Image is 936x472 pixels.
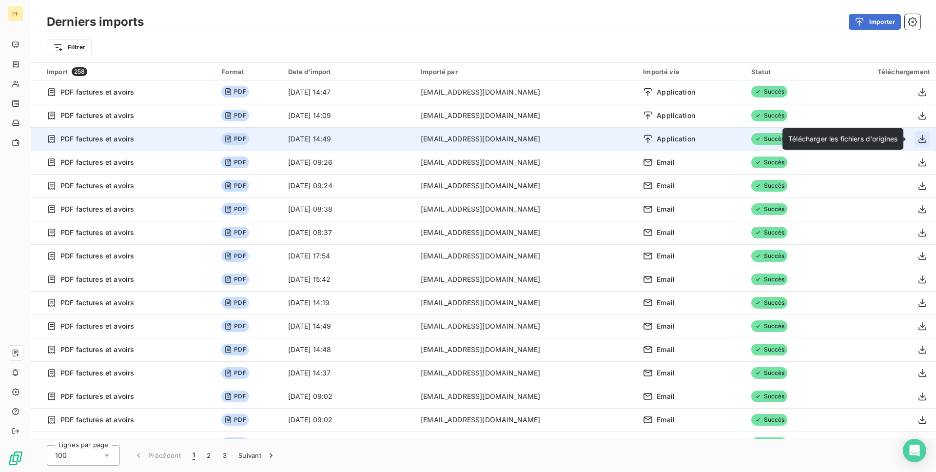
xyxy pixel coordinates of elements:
[657,275,675,284] span: Email
[221,86,249,98] span: PDF
[282,361,415,385] td: [DATE] 14:37
[751,180,788,192] span: Succès
[282,221,415,244] td: [DATE] 08:37
[657,438,675,448] span: Email
[221,157,249,168] span: PDF
[282,432,415,455] td: [DATE] 09:02
[201,445,216,466] button: 2
[8,6,23,21] div: PF
[415,361,637,385] td: [EMAIL_ADDRESS][DOMAIN_NAME]
[751,203,788,215] span: Succès
[282,268,415,291] td: [DATE] 15:42
[282,338,415,361] td: [DATE] 14:48
[60,157,134,167] span: PDF factures et avoirs
[415,104,637,127] td: [EMAIL_ADDRESS][DOMAIN_NAME]
[751,297,788,309] span: Succès
[221,133,249,145] span: PDF
[60,87,134,97] span: PDF factures et avoirs
[221,227,249,238] span: PDF
[47,13,144,31] h3: Derniers imports
[657,321,675,331] span: Email
[60,438,134,448] span: PDF factures et avoirs
[788,135,897,143] span: Télécharger les fichiers d'origines
[415,151,637,174] td: [EMAIL_ADDRESS][DOMAIN_NAME]
[221,203,249,215] span: PDF
[657,87,695,97] span: Application
[415,80,637,104] td: [EMAIL_ADDRESS][DOMAIN_NAME]
[60,298,134,308] span: PDF factures et avoirs
[415,127,637,151] td: [EMAIL_ADDRESS][DOMAIN_NAME]
[282,244,415,268] td: [DATE] 17:54
[643,68,739,76] div: Importé via
[657,392,675,401] span: Email
[751,274,788,285] span: Succès
[60,321,134,331] span: PDF factures et avoirs
[657,415,675,425] span: Email
[221,274,249,285] span: PDF
[221,367,249,379] span: PDF
[415,338,637,361] td: [EMAIL_ADDRESS][DOMAIN_NAME]
[415,268,637,291] td: [EMAIL_ADDRESS][DOMAIN_NAME]
[193,451,195,460] span: 1
[233,445,282,466] button: Suivant
[282,104,415,127] td: [DATE] 14:09
[903,439,926,462] div: Open Intercom Messenger
[657,181,675,191] span: Email
[128,445,187,466] button: Précédent
[282,291,415,315] td: [DATE] 14:19
[221,320,249,332] span: PDF
[282,80,415,104] td: [DATE] 14:47
[282,127,415,151] td: [DATE] 14:49
[47,39,92,55] button: Filtrer
[60,181,134,191] span: PDF factures et avoirs
[751,133,788,145] span: Succès
[415,385,637,408] td: [EMAIL_ADDRESS][DOMAIN_NAME]
[221,391,249,402] span: PDF
[751,367,788,379] span: Succès
[47,67,210,76] div: Import
[415,291,637,315] td: [EMAIL_ADDRESS][DOMAIN_NAME]
[221,250,249,262] span: PDF
[751,437,788,449] span: Succès
[657,228,675,237] span: Email
[72,67,87,76] span: 258
[657,134,695,144] span: Application
[60,345,134,354] span: PDF factures et avoirs
[415,174,637,197] td: [EMAIL_ADDRESS][DOMAIN_NAME]
[60,368,134,378] span: PDF factures et avoirs
[60,134,134,144] span: PDF factures et avoirs
[751,68,821,76] div: Statut
[421,68,631,76] div: Importé par
[60,111,134,120] span: PDF factures et avoirs
[60,204,134,214] span: PDF factures et avoirs
[415,432,637,455] td: [EMAIL_ADDRESS][DOMAIN_NAME]
[217,445,233,466] button: 3
[657,298,675,308] span: Email
[415,221,637,244] td: [EMAIL_ADDRESS][DOMAIN_NAME]
[657,157,675,167] span: Email
[849,14,901,30] button: Importer
[282,408,415,432] td: [DATE] 09:02
[751,227,788,238] span: Succès
[60,415,134,425] span: PDF factures et avoirs
[60,251,134,261] span: PDF factures et avoirs
[221,344,249,355] span: PDF
[55,451,67,460] span: 100
[221,414,249,426] span: PDF
[415,197,637,221] td: [EMAIL_ADDRESS][DOMAIN_NAME]
[187,445,201,466] button: 1
[60,275,134,284] span: PDF factures et avoirs
[751,86,788,98] span: Succès
[751,110,788,121] span: Succès
[221,180,249,192] span: PDF
[657,204,675,214] span: Email
[751,414,788,426] span: Succès
[8,451,23,466] img: Logo LeanPay
[657,368,675,378] span: Email
[657,251,675,261] span: Email
[221,297,249,309] span: PDF
[221,437,249,449] span: PDF
[282,385,415,408] td: [DATE] 09:02
[657,345,675,354] span: Email
[751,391,788,402] span: Succès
